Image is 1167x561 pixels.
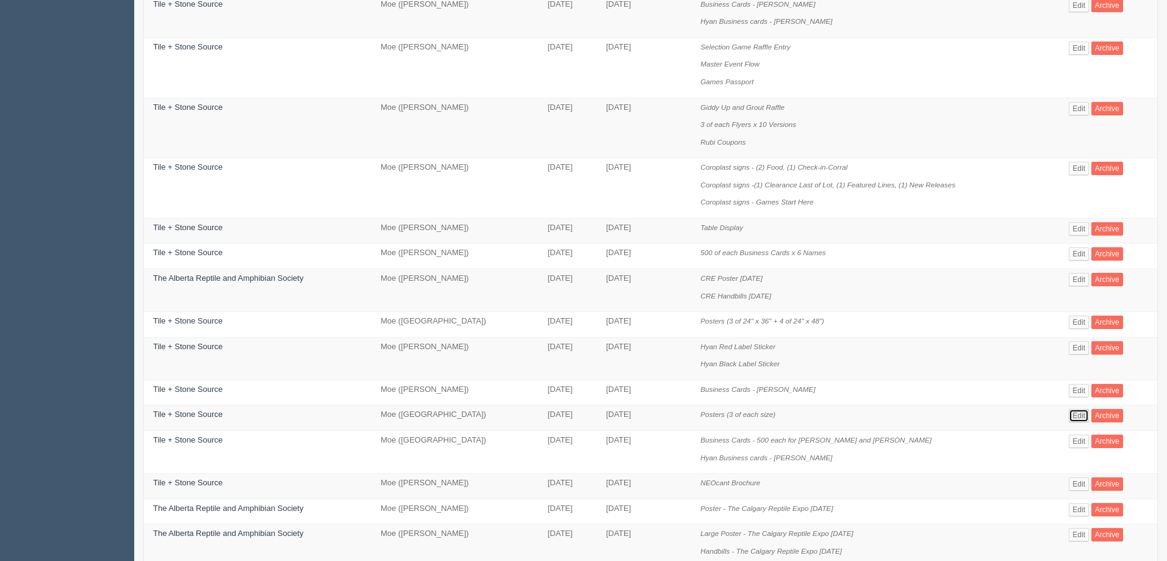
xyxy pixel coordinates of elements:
i: Selection Game Raffle Entry [700,43,790,51]
i: Giddy Up and Grout Raffle [700,103,785,111]
td: Moe ([PERSON_NAME]) [372,380,539,405]
td: [DATE] [597,430,691,473]
a: Archive [1091,384,1123,397]
a: Archive [1091,102,1123,115]
i: Hyan Black Label Sticker [700,360,780,367]
a: Edit [1069,341,1089,355]
i: Coroplast signs -(1) Clearance Last of Lot, (1) Featured Lines, (1) New Releases [700,181,955,189]
a: Archive [1091,273,1123,286]
a: Archive [1091,316,1123,329]
a: Tile + Stone Source [153,223,223,232]
i: Master Event Flow [700,60,759,68]
td: [DATE] [597,98,691,158]
a: Edit [1069,503,1089,516]
i: Coroplast signs - Games Start Here [700,198,813,206]
td: Moe ([PERSON_NAME]) [372,98,539,158]
a: Edit [1069,316,1089,329]
td: [DATE] [539,499,597,524]
a: Edit [1069,435,1089,448]
td: [DATE] [597,269,691,312]
a: Edit [1069,102,1089,115]
a: Archive [1091,42,1123,55]
a: Archive [1091,528,1123,541]
td: Moe ([GEOGRAPHIC_DATA]) [372,312,539,338]
i: Poster - The Calgary Reptile Expo [DATE] [700,504,833,512]
i: Posters (3 of each size) [700,410,775,418]
td: [DATE] [539,158,597,219]
a: Edit [1069,273,1089,286]
a: Tile + Stone Source [153,478,223,487]
td: Moe ([PERSON_NAME]) [372,158,539,219]
td: [DATE] [539,405,597,431]
a: Archive [1091,222,1123,236]
a: Edit [1069,409,1089,422]
td: [DATE] [597,37,691,98]
i: NEOcant Brochure [700,479,760,487]
i: Large Poster - The Calgary Reptile Expo [DATE] [700,529,853,537]
td: Moe ([GEOGRAPHIC_DATA]) [372,405,539,431]
a: Edit [1069,42,1089,55]
td: [DATE] [539,244,597,269]
i: Hyan Business cards - [PERSON_NAME] [700,17,832,25]
td: [DATE] [597,405,691,431]
i: Table Display [700,223,743,231]
td: Moe ([PERSON_NAME]) [372,244,539,269]
td: Moe ([PERSON_NAME]) [372,499,539,524]
td: [DATE] [539,218,597,244]
a: The Alberta Reptile and Amphibian Society [153,529,303,538]
i: Hyan Business cards - [PERSON_NAME] [700,454,832,461]
i: Business Cards - 500 each for [PERSON_NAME] and [PERSON_NAME] [700,436,932,444]
a: Edit [1069,384,1089,397]
td: Moe ([PERSON_NAME]) [372,218,539,244]
a: Tile + Stone Source [153,248,223,257]
a: Edit [1069,477,1089,491]
i: Games Passport [700,78,753,85]
a: Archive [1091,247,1123,261]
a: Archive [1091,162,1123,175]
i: Posters (3 of 24" x 36" + 4 of 24" x 48") [700,317,824,325]
td: [DATE] [597,244,691,269]
a: Edit [1069,528,1089,541]
td: [DATE] [539,269,597,312]
a: Tile + Stone Source [153,435,223,444]
i: 500 of each Business Cards x 6 Names [700,248,825,256]
i: Handbills - The Calgary Reptile Expo [DATE] [700,547,842,555]
a: Edit [1069,247,1089,261]
a: Tile + Stone Source [153,162,223,172]
td: [DATE] [539,37,597,98]
a: Tile + Stone Source [153,103,223,112]
a: Tile + Stone Source [153,342,223,351]
td: [DATE] [597,499,691,524]
a: Tile + Stone Source [153,42,223,51]
i: Coroplast signs - (2) Food. (1) Check-in-Corral [700,163,847,171]
td: [DATE] [597,312,691,338]
td: [DATE] [539,98,597,158]
td: Moe ([GEOGRAPHIC_DATA]) [372,430,539,473]
i: CRE Poster [DATE] [700,274,763,282]
td: Moe ([PERSON_NAME]) [372,37,539,98]
td: Moe ([PERSON_NAME]) [372,337,539,380]
td: Moe ([PERSON_NAME]) [372,269,539,312]
i: Business Cards - [PERSON_NAME] [700,385,815,393]
td: [DATE] [539,312,597,338]
i: Rubi Coupons [700,138,745,146]
i: Hyan Red Label Sticker [700,342,775,350]
td: [DATE] [597,474,691,499]
a: The Alberta Reptile and Amphibian Society [153,504,303,513]
td: [DATE] [597,337,691,380]
a: Archive [1091,409,1123,422]
a: Archive [1091,341,1123,355]
td: [DATE] [539,474,597,499]
a: Edit [1069,222,1089,236]
td: [DATE] [539,430,597,473]
td: [DATE] [597,380,691,405]
td: [DATE] [539,337,597,380]
i: 3 of each Flyers x 10 Versions [700,120,796,128]
a: Archive [1091,477,1123,491]
a: Edit [1069,162,1089,175]
a: Archive [1091,503,1123,516]
a: Archive [1091,435,1123,448]
td: [DATE] [597,158,691,219]
td: [DATE] [597,218,691,244]
td: [DATE] [539,380,597,405]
